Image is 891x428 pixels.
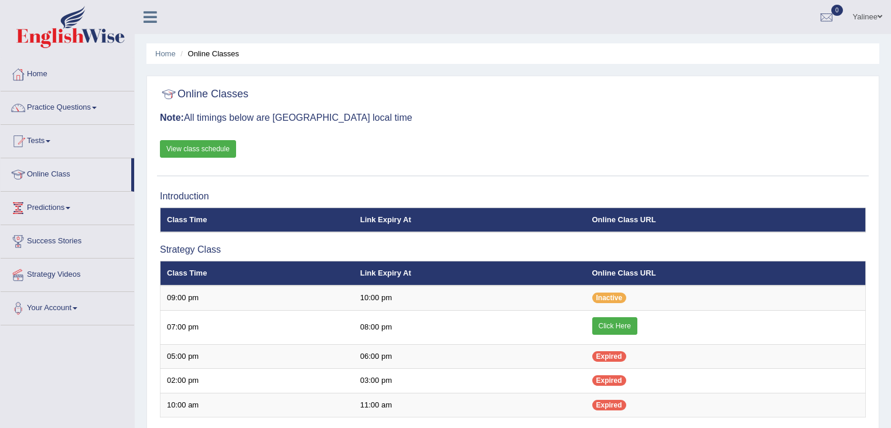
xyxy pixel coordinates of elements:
[1,58,134,87] a: Home
[1,125,134,154] a: Tests
[1,192,134,221] a: Predictions
[354,369,586,393] td: 03:00 pm
[354,310,586,344] td: 08:00 pm
[161,369,354,393] td: 02:00 pm
[586,208,866,232] th: Online Class URL
[161,286,354,310] td: 09:00 pm
[161,261,354,286] th: Class Time
[177,48,239,59] li: Online Classes
[1,91,134,121] a: Practice Questions
[160,191,866,202] h3: Introduction
[354,393,586,417] td: 11:00 am
[161,344,354,369] td: 05:00 pm
[586,261,866,286] th: Online Class URL
[160,113,866,123] h3: All timings below are [GEOGRAPHIC_DATA] local time
[1,259,134,288] a: Strategy Videos
[161,310,354,344] td: 07:00 pm
[592,293,627,303] span: Inactive
[592,375,626,386] span: Expired
[354,344,586,369] td: 06:00 pm
[1,292,134,321] a: Your Account
[592,317,637,335] a: Click Here
[592,400,626,410] span: Expired
[161,208,354,232] th: Class Time
[160,86,248,103] h2: Online Classes
[354,286,586,310] td: 10:00 pm
[160,244,866,255] h3: Strategy Class
[161,393,354,417] td: 10:00 am
[354,208,586,232] th: Link Expiry At
[160,140,236,158] a: View class schedule
[592,351,626,362] span: Expired
[831,5,843,16] span: 0
[155,49,176,58] a: Home
[1,158,131,188] a: Online Class
[1,225,134,254] a: Success Stories
[354,261,586,286] th: Link Expiry At
[160,113,184,123] b: Note:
